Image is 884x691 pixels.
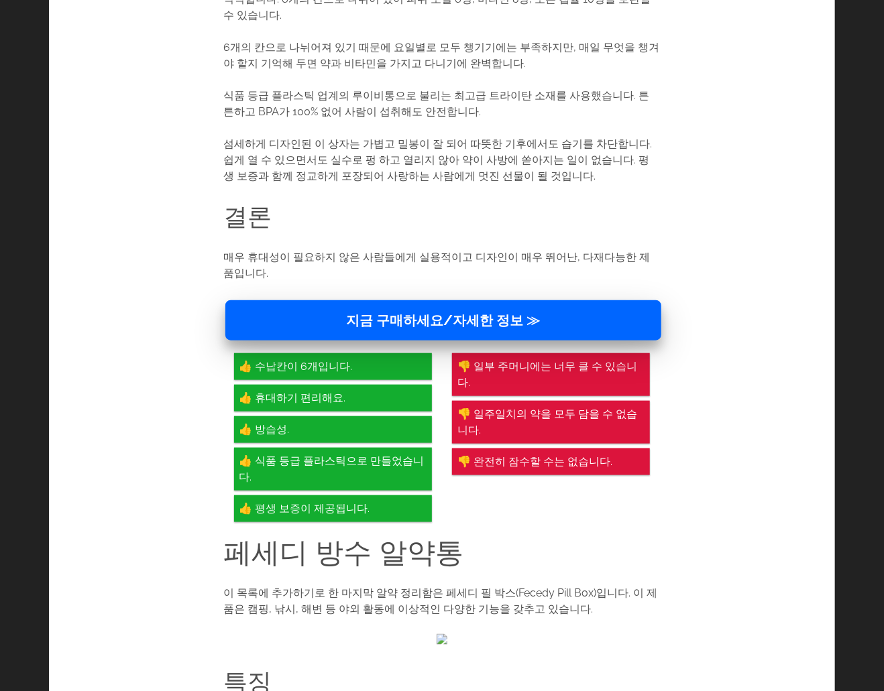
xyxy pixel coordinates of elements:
font: 매우 휴대성이 필요하지 않은 사람들에게 실용적이고 디자인이 매우 뛰어난, 다재다능한 제품입니다. [224,251,651,279]
font: 👎 일부 주머니에는 너무 클 수 있습니다. [457,360,637,389]
font: 👎 완전히 잠수할 수는 없습니다. [457,455,612,468]
font: 섬세하게 디자인된 이 상자는 가볍고 밀봉이 잘 되어 따뜻한 기후에서도 습기를 차단합니다. 쉽게 열 수 있으면서도 실수로 펑 하고 열리지 않아 약이 사방에 쏟아지는 일이 없습니... [224,137,653,182]
font: 👍 평생 보증이 제공됩니다. [239,502,370,515]
font: 👍 수납칸이 6개입니다. [239,360,353,373]
font: 👎 일주일치의 약을 모두 담을 수 없습니다. [457,407,637,436]
font: 6개의 칸으로 나뉘어져 있기 때문에 요일별로 모두 챙기기에는 부족하지만, 매일 무엇을 챙겨야 할지 기억해 두면 약과 비타민을 가지고 다니기에 완벽합니다. [224,41,660,70]
font: 식품 등급 플라스틱 업계의 루이비통으로 불리는 최고급 트라이탄 소재를 사용했습니다. 튼튼하고 BPA가 100% 없어 사람이 섭취해도 안전합니다. [224,89,650,118]
img: q [437,634,447,645]
font: 지금 구매하세요/자세한 정보 ≫ [347,312,541,328]
font: 이 목록에 추가하기로 한 마지막 알약 정리함은 페세디 필 박스(Fecedy Pill Box)입니다. 이 제품은 캠핑, 낚시, 해변 등 야외 활동에 이상적인 다양한 기능을 갖추... [224,586,658,615]
font: 페세디 방수 알약통 [224,536,464,569]
font: 👍 식품 등급 플라스틱으로 만들었습니다. [239,454,425,483]
font: 결론 [224,202,272,231]
font: 👍 휴대하기 편리해요. [239,391,346,404]
a: 지금 구매하세요/자세한 정보 ≫ [225,300,662,340]
font: 👍 방습성. [239,423,290,436]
